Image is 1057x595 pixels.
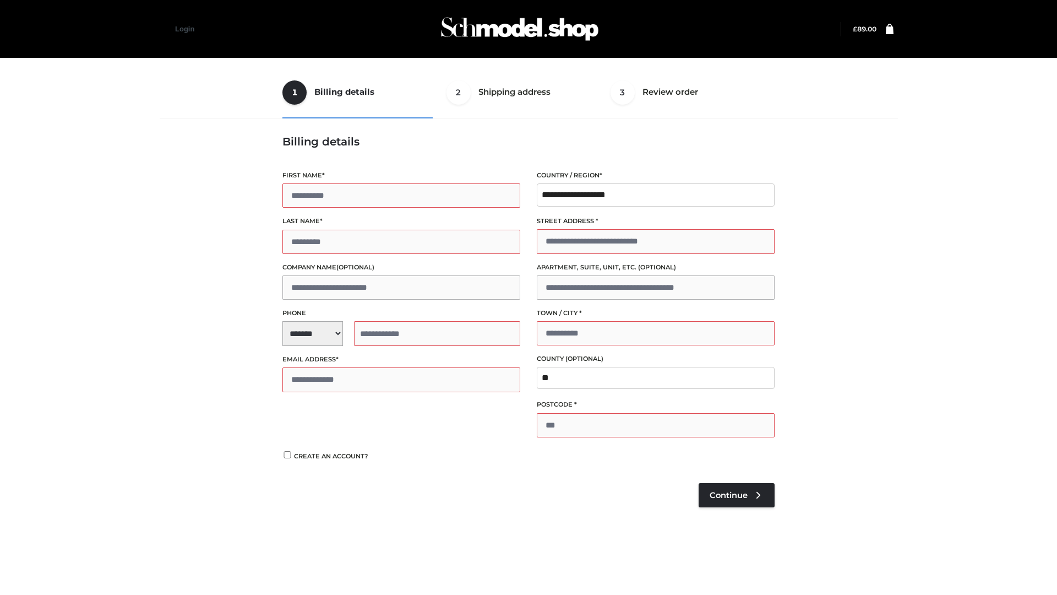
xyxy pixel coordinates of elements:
span: £ [853,25,857,33]
label: Email address [282,354,520,365]
span: (optional) [336,263,374,271]
label: Last name [282,216,520,226]
a: Login [175,25,194,33]
span: (optional) [638,263,676,271]
label: Phone [282,308,520,318]
label: First name [282,170,520,181]
a: £89.00 [853,25,876,33]
label: Street address [537,216,775,226]
h3: Billing details [282,135,775,148]
label: Postcode [537,399,775,410]
label: Apartment, suite, unit, etc. [537,262,775,273]
span: Continue [710,490,748,500]
input: Create an account? [282,451,292,458]
label: Company name [282,262,520,273]
label: Country / Region [537,170,775,181]
img: Schmodel Admin 964 [437,7,602,51]
span: (optional) [565,355,603,363]
bdi: 89.00 [853,25,876,33]
label: Town / City [537,308,775,318]
span: Create an account? [294,452,368,460]
a: Continue [699,483,775,507]
label: County [537,354,775,364]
